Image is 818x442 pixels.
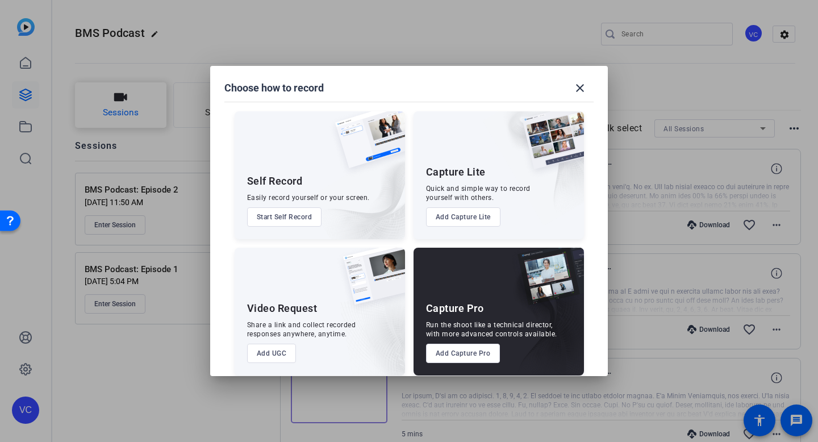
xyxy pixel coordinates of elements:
mat-icon: close [573,81,587,95]
div: Easily record yourself or your screen. [247,193,370,202]
button: Start Self Record [247,207,322,227]
div: Share a link and collect recorded responses anywhere, anytime. [247,320,356,339]
img: ugc-content.png [335,248,405,316]
img: embarkstudio-ugc-content.png [339,283,405,376]
img: embarkstudio-self-record.png [306,136,405,239]
button: Add UGC [247,344,297,363]
button: Add Capture Pro [426,344,500,363]
div: Video Request [247,302,318,315]
div: Self Record [247,174,303,188]
img: self-record.png [327,111,405,180]
div: Capture Lite [426,165,486,179]
div: Quick and simple way to record yourself with others. [426,184,531,202]
img: capture-pro.png [509,248,584,317]
div: Run the shoot like a technical director, with more advanced controls available. [426,320,557,339]
img: embarkstudio-capture-lite.png [482,111,584,225]
button: Add Capture Lite [426,207,500,227]
img: embarkstudio-capture-pro.png [500,262,584,376]
h1: Choose how to record [224,81,324,95]
div: Capture Pro [426,302,484,315]
img: capture-lite.png [514,111,584,181]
